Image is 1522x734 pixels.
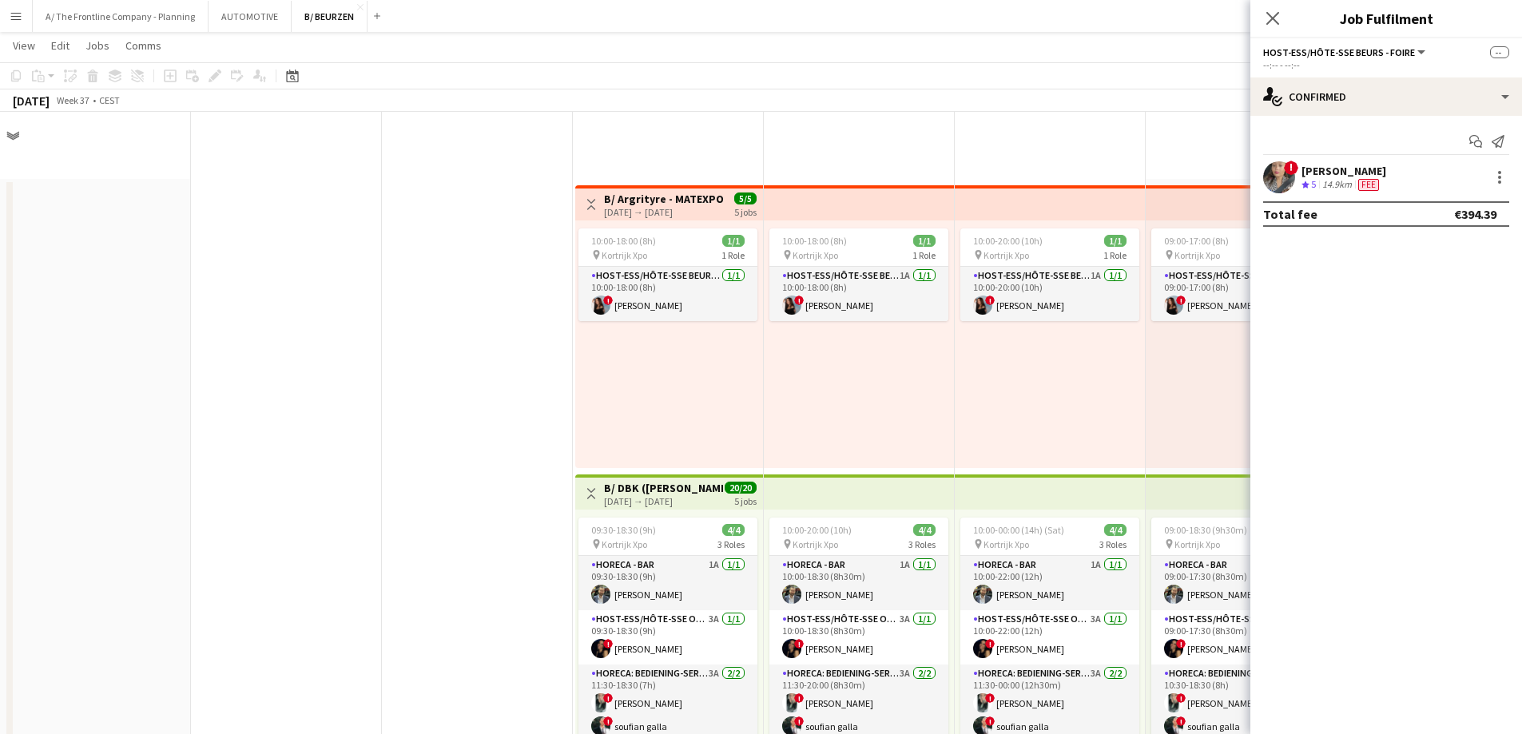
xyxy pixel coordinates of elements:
[33,1,209,32] button: A/ The Frontline Company - Planning
[578,556,757,610] app-card-role: Horeca - Bar1A1/109:30-18:30 (9h)[PERSON_NAME]
[1311,178,1316,190] span: 5
[1263,59,1509,71] div: --:-- - --:--
[1176,693,1186,703] span: !
[79,35,116,56] a: Jobs
[985,296,995,305] span: !
[603,693,613,703] span: !
[1164,235,1229,247] span: 09:00-17:00 (8h)
[793,538,838,550] span: Kortrijk Xpo
[1099,538,1127,550] span: 3 Roles
[45,35,76,56] a: Edit
[99,94,120,106] div: CEST
[1176,716,1186,726] span: !
[794,296,804,305] span: !
[908,538,936,550] span: 3 Roles
[1151,228,1330,321] app-job-card: 09:00-17:00 (8h)1/1 Kortrijk Xpo1 RoleHost-ess/Hôte-sse Beurs - Foire1A1/109:00-17:00 (8h)![PERSO...
[794,716,804,726] span: !
[717,538,745,550] span: 3 Roles
[1151,610,1330,665] app-card-role: Host-ess/Hôte-sse Onthaal-Accueill3A1/109:00-17:30 (8h30m)![PERSON_NAME]
[721,249,745,261] span: 1 Role
[51,38,70,53] span: Edit
[1284,161,1298,175] span: !
[725,482,757,494] span: 20/20
[912,249,936,261] span: 1 Role
[1319,178,1355,192] div: 14.9km
[794,693,804,703] span: !
[604,481,723,495] h3: B/ DBK ([PERSON_NAME]) - MATEXPO 2025 - 10-14/09
[1263,46,1428,58] button: Host-ess/Hôte-sse Beurs - Foire
[985,693,995,703] span: !
[960,610,1139,665] app-card-role: Host-ess/Hôte-sse Onthaal-Accueill3A1/110:00-22:00 (12h)![PERSON_NAME]
[603,716,613,726] span: !
[769,556,948,610] app-card-role: Horeca - Bar1A1/110:00-18:30 (8h30m)[PERSON_NAME]
[1358,179,1379,191] span: Fee
[1263,46,1415,58] span: Host-ess/Hôte-sse Beurs - Foire
[591,524,656,536] span: 09:30-18:30 (9h)
[292,1,368,32] button: B/ BEURZEN
[1250,77,1522,116] div: Confirmed
[794,639,804,649] span: !
[1103,249,1127,261] span: 1 Role
[973,235,1043,247] span: 10:00-20:00 (10h)
[53,94,93,106] span: Week 37
[604,206,723,218] div: [DATE] → [DATE]
[782,235,847,247] span: 10:00-18:00 (8h)
[734,494,757,507] div: 5 jobs
[722,524,745,536] span: 4/4
[960,556,1139,610] app-card-role: Horeca - Bar1A1/110:00-22:00 (12h)[PERSON_NAME]
[985,639,995,649] span: !
[13,38,35,53] span: View
[85,38,109,53] span: Jobs
[960,228,1139,321] app-job-card: 10:00-20:00 (10h)1/1 Kortrijk Xpo1 RoleHost-ess/Hôte-sse Beurs - Foire1A1/110:00-20:00 (10h)![PER...
[734,192,757,204] span: 5/5
[1454,206,1496,222] div: €394.39
[1250,8,1522,29] h3: Job Fulfilment
[1151,267,1330,321] app-card-role: Host-ess/Hôte-sse Beurs - Foire1A1/109:00-17:00 (8h)![PERSON_NAME]
[578,228,757,321] app-job-card: 10:00-18:00 (8h)1/1 Kortrijk Xpo1 RoleHost-ess/Hôte-sse Beurs - Foire1/110:00-18:00 (8h)![PERSON_...
[793,249,838,261] span: Kortrijk Xpo
[1104,524,1127,536] span: 4/4
[960,267,1139,321] app-card-role: Host-ess/Hôte-sse Beurs - Foire1A1/110:00-20:00 (10h)![PERSON_NAME]
[984,538,1029,550] span: Kortrijk Xpo
[119,35,168,56] a: Comms
[603,296,613,305] span: !
[1263,206,1317,222] div: Total fee
[209,1,292,32] button: AUTOMOTIVE
[1355,178,1382,192] div: Crew has different fees then in role
[985,716,995,726] span: !
[722,235,745,247] span: 1/1
[125,38,161,53] span: Comms
[1164,524,1247,536] span: 09:00-18:30 (9h30m)
[602,538,647,550] span: Kortrijk Xpo
[1104,235,1127,247] span: 1/1
[913,524,936,536] span: 4/4
[6,35,42,56] a: View
[604,192,723,206] h3: B/ Argrityre - MATEXPO 2025 - 10-14/09
[1176,296,1186,305] span: !
[1174,249,1220,261] span: Kortrijk Xpo
[973,524,1064,536] span: 10:00-00:00 (14h) (Sat)
[769,267,948,321] app-card-role: Host-ess/Hôte-sse Beurs - Foire1A1/110:00-18:00 (8h)![PERSON_NAME]
[578,267,757,321] app-card-role: Host-ess/Hôte-sse Beurs - Foire1/110:00-18:00 (8h)![PERSON_NAME]
[578,610,757,665] app-card-role: Host-ess/Hôte-sse Onthaal-Accueill3A1/109:30-18:30 (9h)![PERSON_NAME]
[591,235,656,247] span: 10:00-18:00 (8h)
[1176,639,1186,649] span: !
[769,610,948,665] app-card-role: Host-ess/Hôte-sse Onthaal-Accueill3A1/110:00-18:30 (8h30m)![PERSON_NAME]
[1301,164,1386,178] div: [PERSON_NAME]
[984,249,1029,261] span: Kortrijk Xpo
[913,235,936,247] span: 1/1
[769,228,948,321] app-job-card: 10:00-18:00 (8h)1/1 Kortrijk Xpo1 RoleHost-ess/Hôte-sse Beurs - Foire1A1/110:00-18:00 (8h)![PERSO...
[1174,538,1220,550] span: Kortrijk Xpo
[604,495,723,507] div: [DATE] → [DATE]
[13,93,50,109] div: [DATE]
[1151,556,1330,610] app-card-role: Horeca - Bar1/109:00-17:30 (8h30m)[PERSON_NAME]
[782,524,852,536] span: 10:00-20:00 (10h)
[734,204,757,218] div: 5 jobs
[1490,46,1509,58] span: --
[602,249,647,261] span: Kortrijk Xpo
[603,639,613,649] span: !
